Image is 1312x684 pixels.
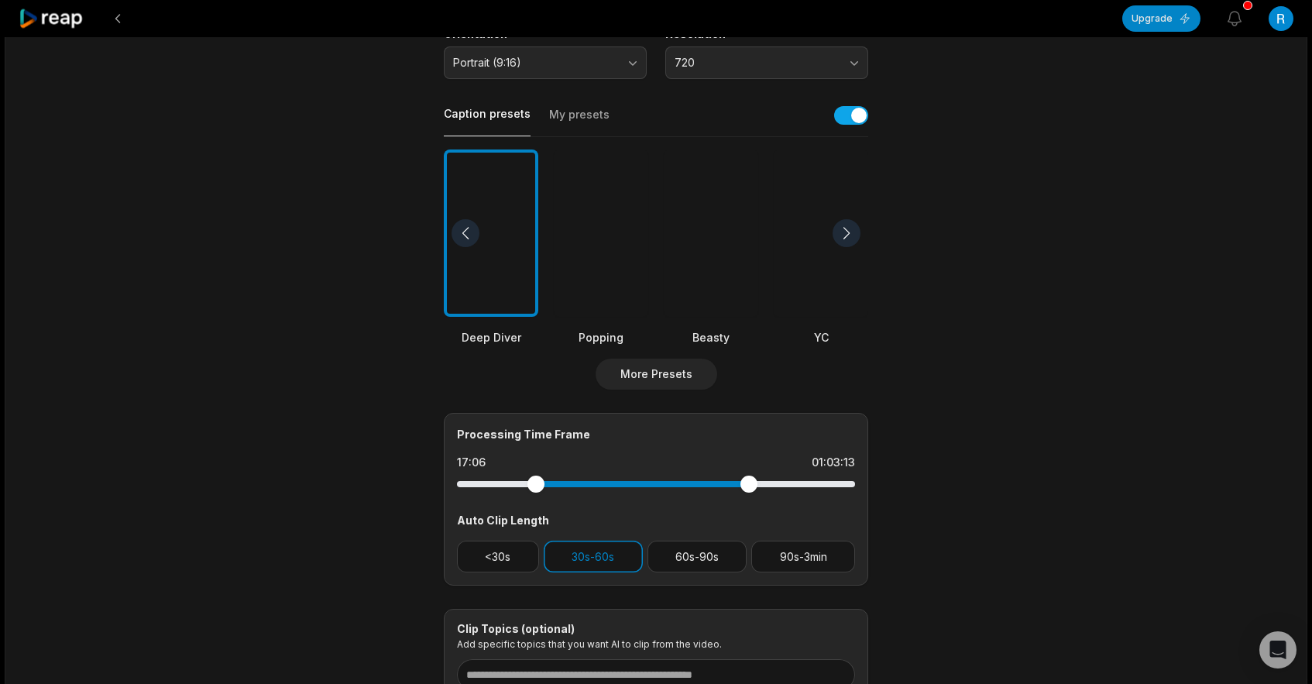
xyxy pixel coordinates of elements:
button: <30s [457,541,539,572]
span: Portrait (9:16) [453,56,616,70]
button: More Presets [596,359,717,390]
div: Auto Clip Length [457,512,855,528]
div: 01:03:13 [812,455,855,470]
div: Popping [554,329,648,345]
div: Deep Diver [444,329,538,345]
span: 720 [675,56,837,70]
button: 720 [665,46,868,79]
div: Beasty [664,329,758,345]
div: YC [774,329,868,345]
button: Portrait (9:16) [444,46,647,79]
button: 60s-90s [647,541,747,572]
button: Upgrade [1122,5,1200,32]
button: Caption presets [444,106,531,136]
p: Add specific topics that you want AI to clip from the video. [457,638,855,650]
div: 17:06 [457,455,486,470]
div: Processing Time Frame [457,426,855,442]
button: 30s-60s [544,541,643,572]
div: Open Intercom Messenger [1259,631,1297,669]
button: My presets [549,107,610,136]
button: 90s-3min [751,541,855,572]
div: Clip Topics (optional) [457,622,855,636]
